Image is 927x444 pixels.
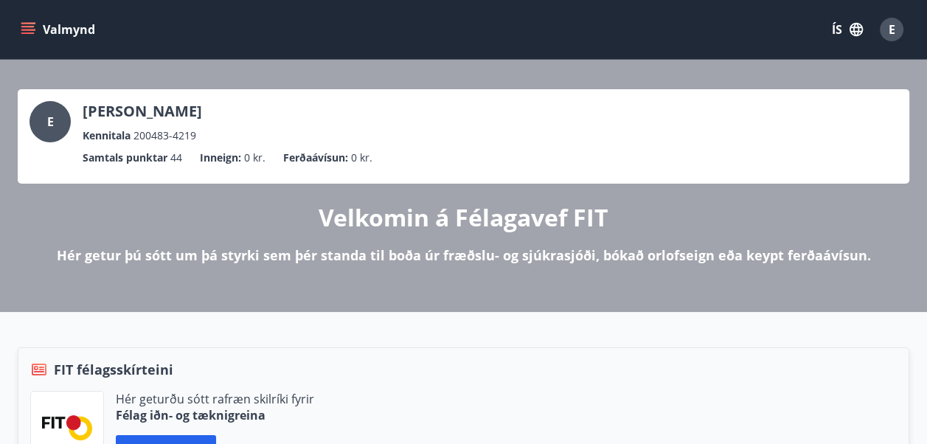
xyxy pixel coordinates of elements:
[57,246,871,265] p: Hér getur þú sótt um þá styrki sem þér standa til boða úr fræðslu- og sjúkrasjóði, bókað orlofsei...
[244,150,265,166] span: 0 kr.
[54,360,173,379] span: FIT félagsskírteini
[170,150,182,166] span: 44
[874,12,909,47] button: E
[133,128,196,144] span: 200483-4219
[889,21,895,38] span: E
[283,150,348,166] p: Ferðaávísun :
[42,415,92,440] img: FPQVkF9lTnNbbaRSFyT17YYeljoOGk5m51IhT0bO.png
[83,150,167,166] p: Samtals punktar
[200,150,241,166] p: Inneign :
[18,16,101,43] button: menu
[83,101,202,122] p: [PERSON_NAME]
[116,407,314,423] p: Félag iðn- og tæknigreina
[319,201,608,234] p: Velkomin á Félagavef FIT
[351,150,372,166] span: 0 kr.
[83,128,131,144] p: Kennitala
[116,391,314,407] p: Hér geturðu sótt rafræn skilríki fyrir
[824,16,871,43] button: ÍS
[47,114,54,130] span: E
